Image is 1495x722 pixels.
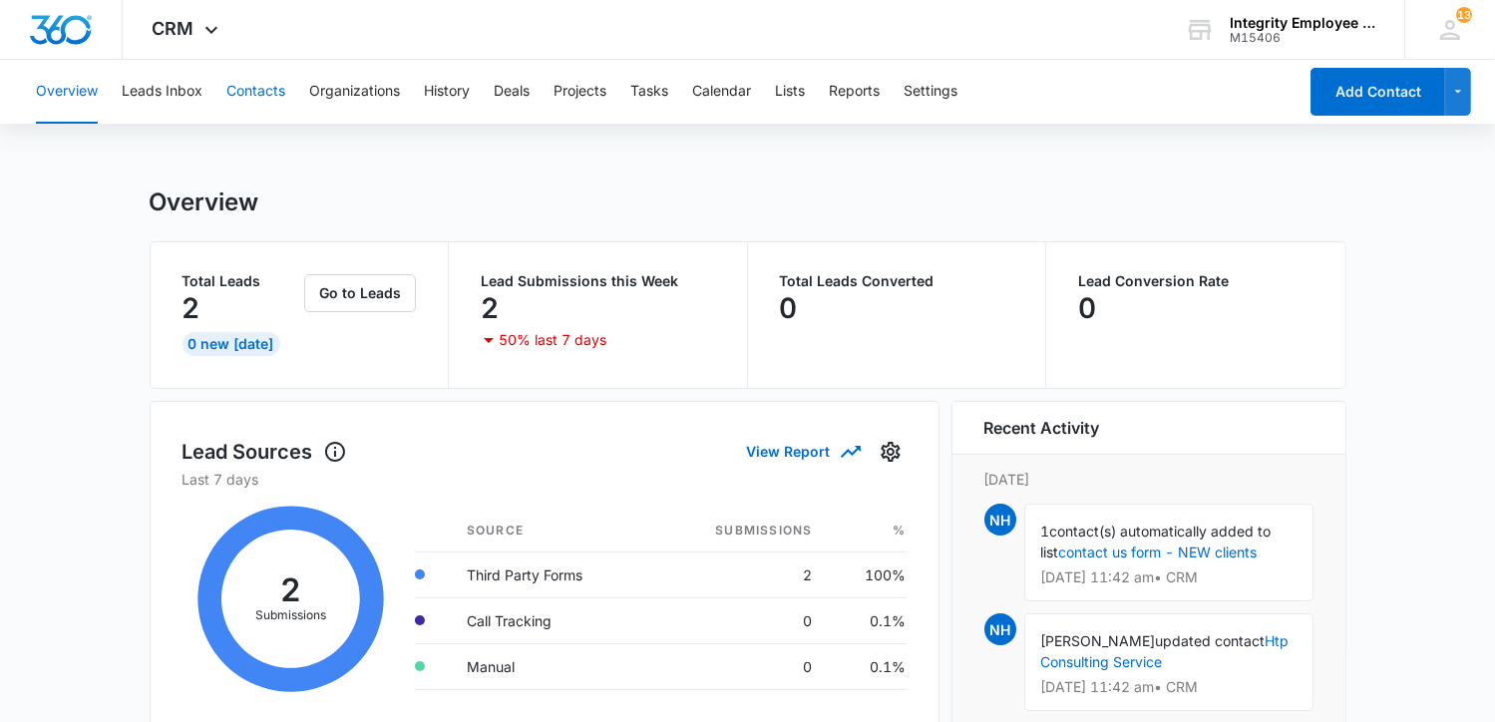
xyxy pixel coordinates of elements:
span: 1 [1041,523,1050,540]
div: account name [1230,15,1375,31]
p: Last 7 days [183,469,907,490]
span: [PERSON_NAME] [1041,632,1156,649]
p: [DATE] 11:42 am • CRM [1041,680,1297,694]
p: 0 [780,292,798,324]
button: Contacts [226,60,285,124]
p: 50% last 7 days [499,333,606,347]
p: [DATE] [984,469,1313,490]
th: Submissions [652,510,829,552]
a: Go to Leads [304,284,416,301]
button: Reports [829,60,880,124]
h1: Lead Sources [183,437,347,467]
td: 0 [652,597,829,643]
p: 2 [183,292,200,324]
p: Lead Conversion Rate [1078,274,1313,288]
span: CRM [153,18,194,39]
td: Manual [451,643,652,689]
button: Settings [875,436,907,468]
p: 0 [1078,292,1096,324]
button: Deals [494,60,530,124]
button: View Report [747,434,859,469]
div: 0 New [DATE] [183,332,280,356]
button: Overview [36,60,98,124]
span: NH [984,504,1016,536]
button: Projects [554,60,606,124]
th: % [829,510,907,552]
p: Total Leads Converted [780,274,1014,288]
div: account id [1230,31,1375,45]
h6: Recent Activity [984,416,1100,440]
td: Call Tracking [451,597,652,643]
span: updated contact [1156,632,1266,649]
td: 2 [652,551,829,597]
p: 2 [481,292,499,324]
p: Total Leads [183,274,301,288]
td: 100% [829,551,907,597]
th: Source [451,510,652,552]
button: Settings [904,60,957,124]
button: Leads Inbox [122,60,202,124]
p: [DATE] 11:42 am • CRM [1041,570,1297,584]
td: Third Party Forms [451,551,652,597]
a: contact us form - NEW clients [1059,543,1258,560]
td: 0.1% [829,643,907,689]
button: Add Contact [1310,68,1445,116]
button: Go to Leads [304,274,416,312]
span: contact(s) automatically added to list [1041,523,1272,560]
span: 13 [1456,7,1472,23]
button: Calendar [692,60,751,124]
td: 0.1% [829,597,907,643]
div: notifications count [1456,7,1472,23]
button: History [424,60,470,124]
span: NH [984,613,1016,645]
button: Organizations [309,60,400,124]
button: Lists [775,60,805,124]
button: Tasks [630,60,668,124]
p: Lead Submissions this Week [481,274,715,288]
h1: Overview [150,187,259,217]
td: 0 [652,643,829,689]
